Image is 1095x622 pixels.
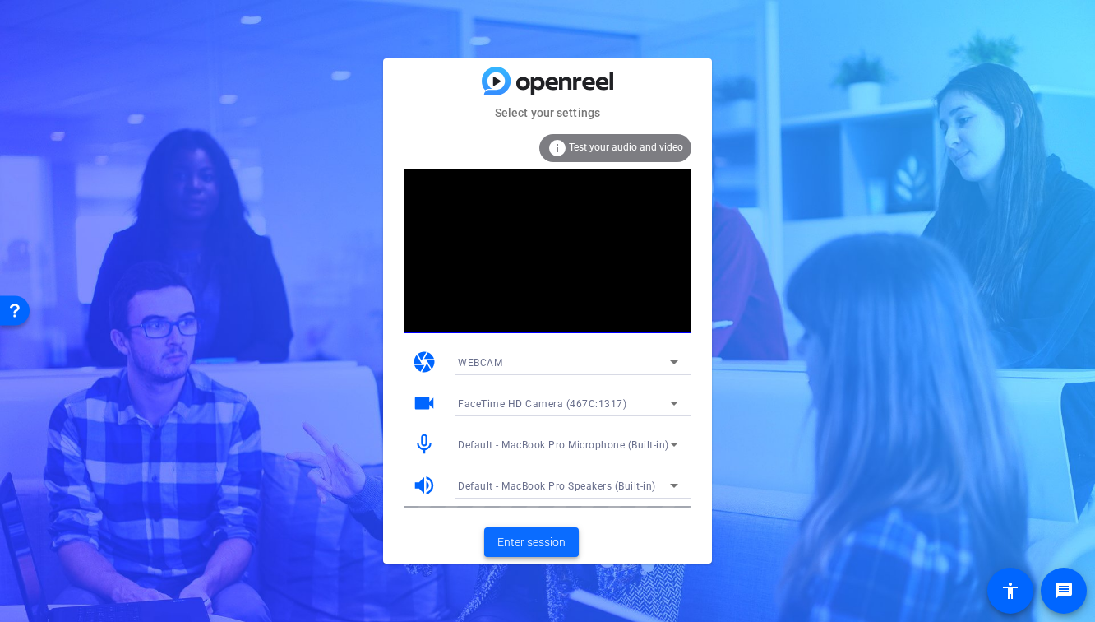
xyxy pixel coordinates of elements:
[412,350,437,374] mat-icon: camera
[1054,581,1074,601] mat-icon: message
[383,104,712,122] mat-card-subtitle: Select your settings
[547,138,567,158] mat-icon: info
[412,391,437,415] mat-icon: videocam
[497,534,566,551] span: Enter session
[569,142,683,153] span: Test your audio and video
[484,527,579,557] button: Enter session
[458,480,656,492] span: Default - MacBook Pro Speakers (Built-in)
[458,357,502,369] span: WEBCAM
[458,398,626,410] span: FaceTime HD Camera (467C:1317)
[458,439,669,451] span: Default - MacBook Pro Microphone (Built-in)
[1000,581,1020,601] mat-icon: accessibility
[412,432,437,457] mat-icon: mic_none
[482,67,613,95] img: blue-gradient.svg
[412,473,437,498] mat-icon: volume_up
